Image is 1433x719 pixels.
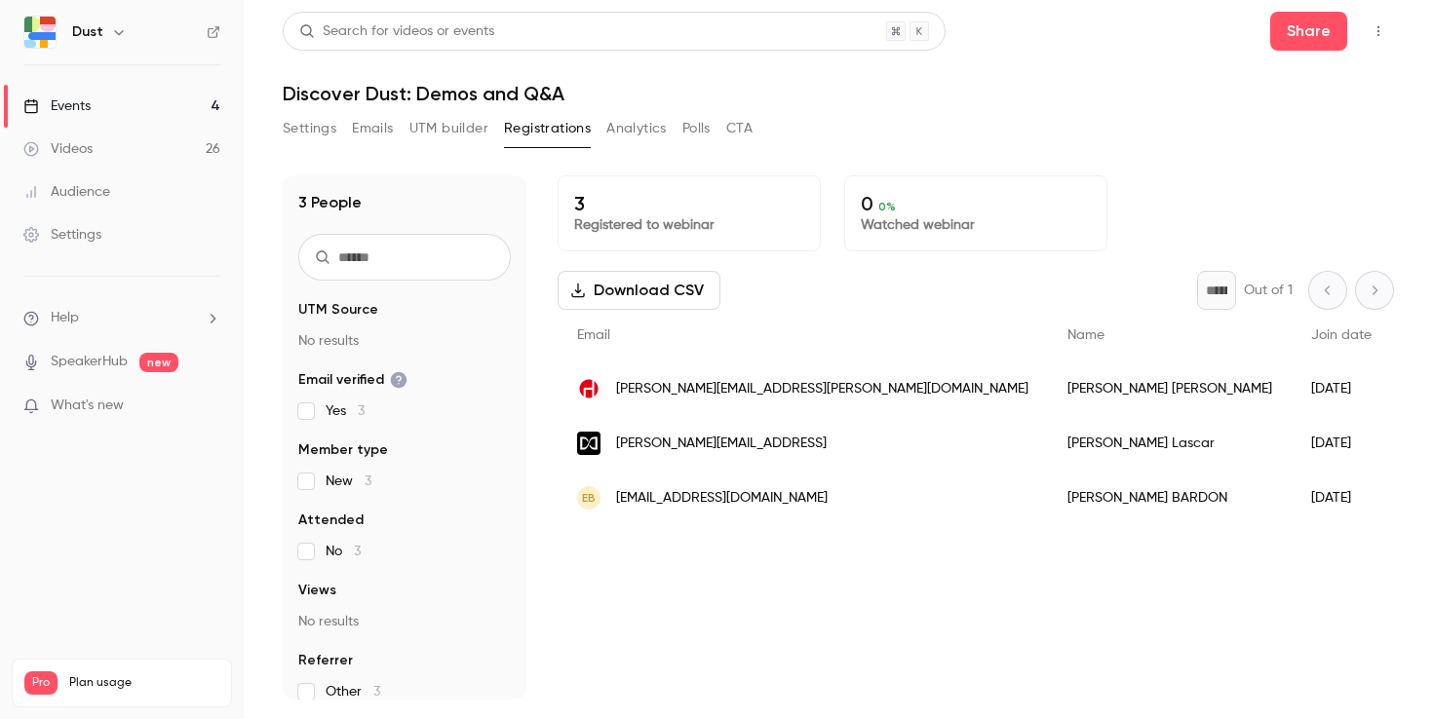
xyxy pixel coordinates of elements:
[24,671,58,695] span: Pro
[23,225,101,245] div: Settings
[51,308,79,328] span: Help
[558,271,720,310] button: Download CSV
[574,192,804,215] p: 3
[69,675,219,691] span: Plan usage
[1067,328,1104,342] span: Name
[298,651,353,670] span: Referrer
[283,82,1394,105] h1: Discover Dust: Demos and Q&A
[616,488,828,509] span: [EMAIL_ADDRESS][DOMAIN_NAME]
[139,353,178,372] span: new
[577,432,600,455] img: laurel.ai
[373,685,380,699] span: 3
[23,139,93,159] div: Videos
[51,352,128,372] a: SpeakerHub
[298,511,364,530] span: Attended
[616,434,827,454] span: [PERSON_NAME][EMAIL_ADDRESS]
[1292,361,1391,416] div: [DATE]
[298,370,407,390] span: Email verified
[23,96,91,116] div: Events
[861,192,1091,215] p: 0
[352,113,393,144] button: Emails
[298,300,378,320] span: UTM Source
[24,17,56,48] img: Dust
[577,377,600,400] img: xxxl.digital
[1292,416,1391,471] div: [DATE]
[72,22,103,42] h6: Dust
[616,379,1028,399] span: [PERSON_NAME][EMAIL_ADDRESS][PERSON_NAME][DOMAIN_NAME]
[574,215,804,235] p: Registered to webinar
[1244,281,1293,300] p: Out of 1
[582,489,596,507] span: EB
[298,612,511,631] p: No results
[326,401,365,421] span: Yes
[298,440,388,460] span: Member type
[726,113,753,144] button: CTA
[409,113,488,144] button: UTM builder
[298,300,511,701] section: facet-groups
[354,545,361,558] span: 3
[283,113,336,144] button: Settings
[577,328,610,342] span: Email
[51,396,124,416] span: What's new
[1048,361,1292,416] div: [PERSON_NAME] [PERSON_NAME]
[682,113,711,144] button: Polls
[23,182,110,202] div: Audience
[1292,471,1391,525] div: [DATE]
[298,191,362,214] h1: 3 People
[298,331,511,351] p: No results
[504,113,591,144] button: Registrations
[1270,12,1347,51] button: Share
[299,21,494,42] div: Search for videos or events
[23,308,220,328] li: help-dropdown-opener
[1311,328,1372,342] span: Join date
[326,682,380,701] span: Other
[606,113,667,144] button: Analytics
[365,474,371,488] span: 3
[358,404,365,418] span: 3
[298,581,336,600] span: Views
[861,215,1091,235] p: Watched webinar
[1048,416,1292,471] div: [PERSON_NAME] Lascar
[326,542,361,561] span: No
[326,472,371,491] span: New
[1048,471,1292,525] div: [PERSON_NAME] BARDON
[878,200,896,213] span: 0 %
